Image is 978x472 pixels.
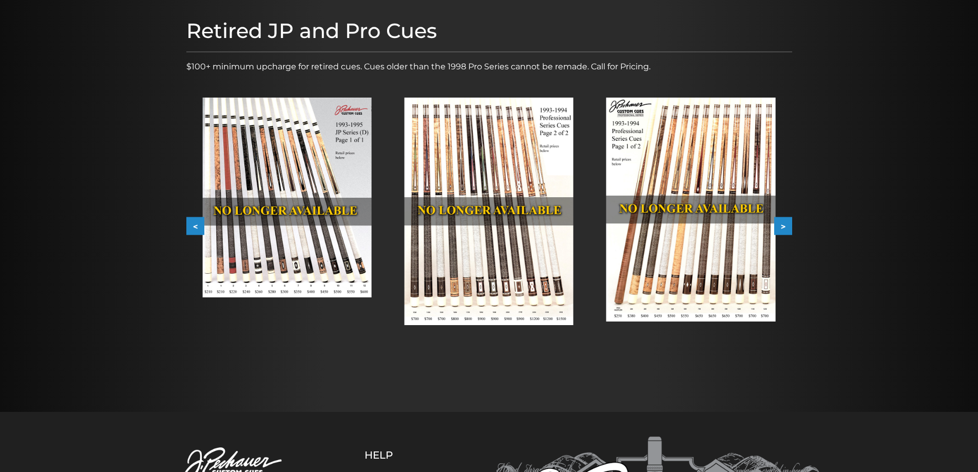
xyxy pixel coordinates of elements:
[186,217,204,235] button: <
[365,449,444,461] h5: Help
[774,217,792,235] button: >
[186,61,792,73] p: $100+ minimum upcharge for retired cues. Cues older than the 1998 Pro Series cannot be remade. Ca...
[186,217,792,235] div: Carousel Navigation
[186,18,792,43] h1: Retired JP and Pro Cues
